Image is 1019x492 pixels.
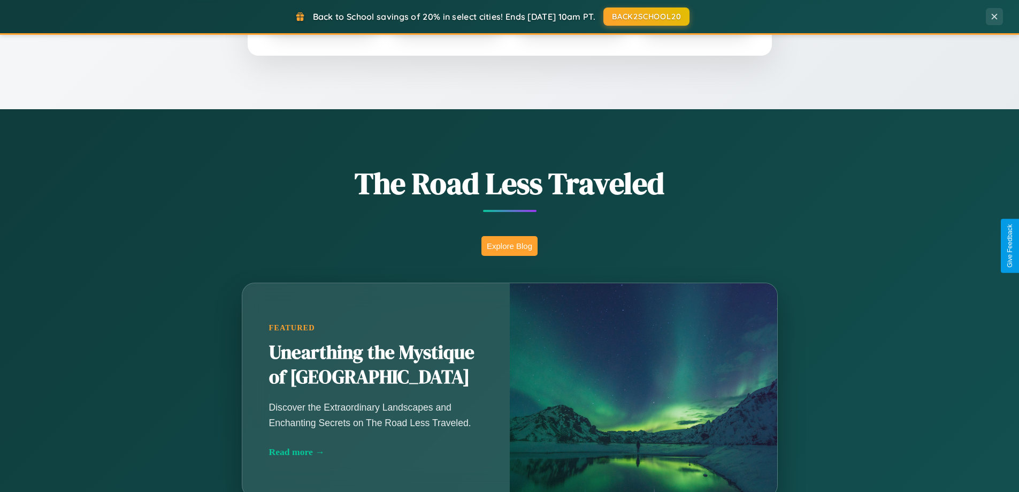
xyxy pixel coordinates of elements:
[313,11,595,22] span: Back to School savings of 20% in select cities! Ends [DATE] 10am PT.
[189,163,831,204] h1: The Road Less Traveled
[269,400,483,430] p: Discover the Extraordinary Landscapes and Enchanting Secrets on The Road Less Traveled.
[269,340,483,390] h2: Unearthing the Mystique of [GEOGRAPHIC_DATA]
[269,446,483,458] div: Read more →
[481,236,538,256] button: Explore Blog
[1006,224,1014,268] div: Give Feedback
[269,323,483,332] div: Featured
[603,7,689,26] button: BACK2SCHOOL20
